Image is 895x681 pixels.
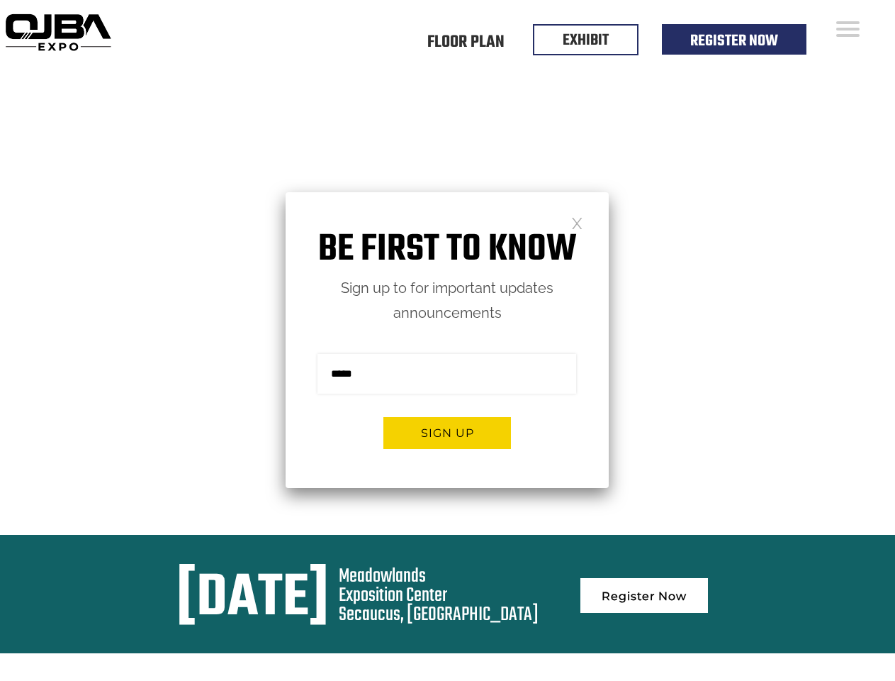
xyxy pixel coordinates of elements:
[74,79,238,98] div: Leave a message
[176,567,329,632] div: [DATE]
[286,276,609,326] p: Sign up to for important updates announcements
[18,215,259,425] textarea: Type your message and click 'Submit'
[339,567,539,624] div: Meadowlands Exposition Center Secaucus, [GEOGRAPHIC_DATA]
[571,216,583,228] a: Close
[690,29,778,53] a: Register Now
[563,28,609,52] a: EXHIBIT
[208,437,257,456] em: Submit
[286,228,609,272] h1: Be first to know
[383,417,511,449] button: Sign up
[18,173,259,204] input: Enter your email address
[580,578,708,613] a: Register Now
[232,7,266,41] div: Minimize live chat window
[18,131,259,162] input: Enter your last name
